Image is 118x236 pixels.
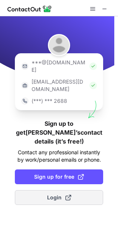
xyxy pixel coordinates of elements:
[32,59,86,74] p: ***@[DOMAIN_NAME]
[7,4,52,13] img: ContactOut v5.3.10
[34,173,84,181] span: Sign up for free
[15,149,103,163] p: Contact any professional instantly by work/personal emails or phone.
[15,169,103,184] button: Sign up for free
[15,119,103,146] h1: Sign up to get [PERSON_NAME]’s contact details (it’s free!)
[32,78,86,93] p: [EMAIL_ADDRESS][DOMAIN_NAME]
[48,34,70,56] img: Brian S.
[47,194,71,201] span: Login
[89,82,97,89] img: Check Icon
[21,63,29,70] img: https://contactout.com/extension/app/static/media/login-email-icon.f64bce713bb5cd1896fef81aa7b14a...
[21,97,29,105] img: https://contactout.com/extension/app/static/media/login-phone-icon.bacfcb865e29de816d437549d7f4cb...
[21,82,29,89] img: https://contactout.com/extension/app/static/media/login-work-icon.638a5007170bc45168077fde17b29a1...
[89,63,97,70] img: Check Icon
[15,190,103,205] button: Login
